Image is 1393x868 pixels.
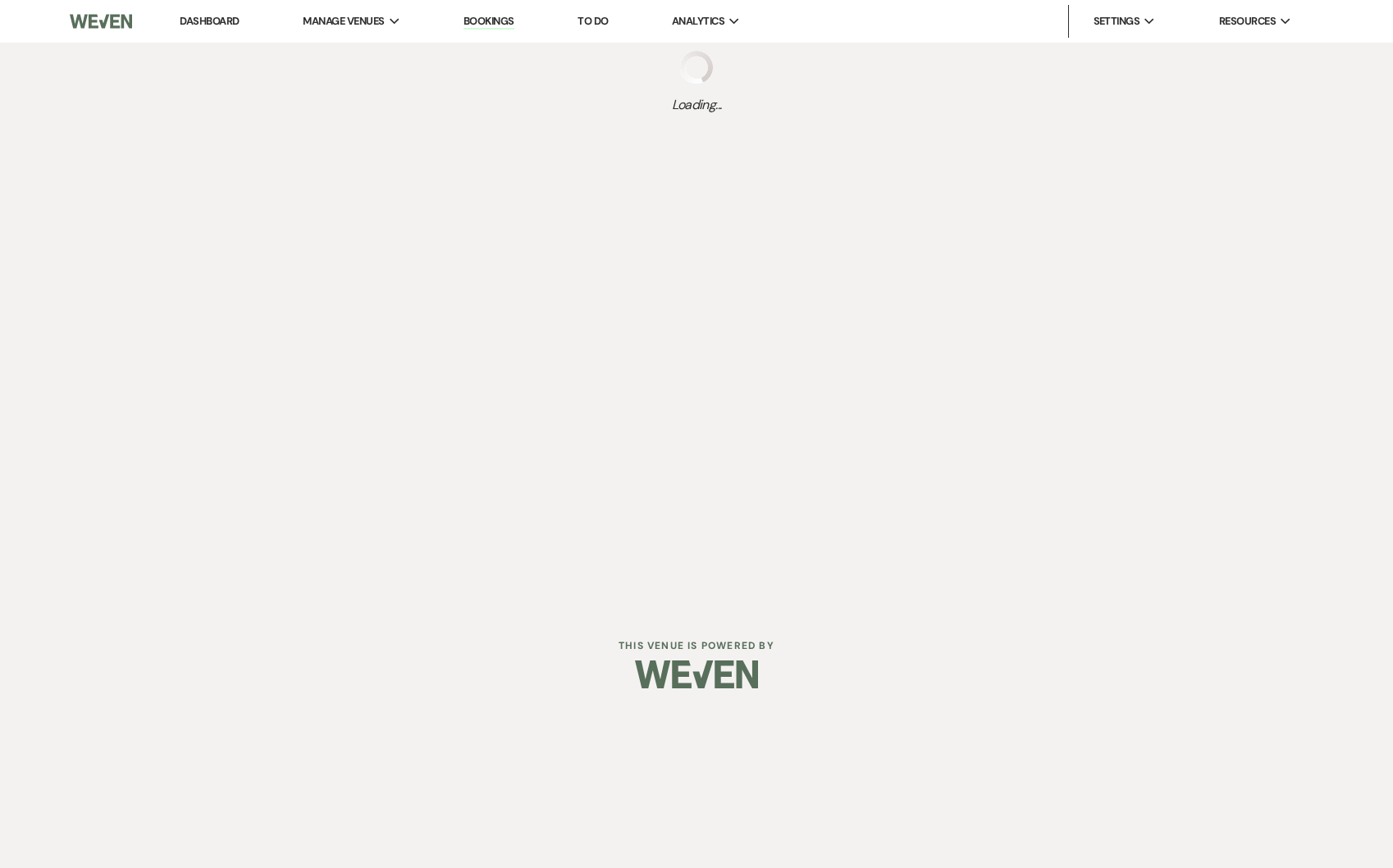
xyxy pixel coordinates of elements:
a: Bookings [464,14,514,30]
span: Manage Venues [303,13,384,30]
span: Analytics [672,13,724,30]
a: Dashboard [180,14,239,28]
img: Weven Logo [70,4,132,39]
span: Loading... [672,95,722,115]
span: Resources [1219,13,1276,30]
span: Settings [1094,13,1140,30]
img: Weven Logo [635,646,758,703]
a: To Do [578,14,608,28]
img: loading spinner [680,51,713,84]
